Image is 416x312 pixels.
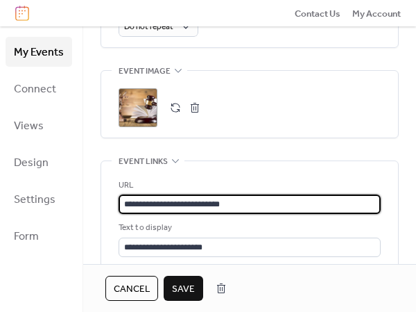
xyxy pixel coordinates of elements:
a: Views [6,110,72,140]
img: logo [15,6,29,21]
a: My Account [352,6,401,20]
span: Cancel [114,282,150,296]
span: Design [14,152,49,174]
span: My Events [14,42,64,63]
a: Contact Us [295,6,340,20]
span: Form [14,226,39,247]
span: Contact Us [295,7,340,21]
a: Form [6,221,72,251]
span: Event links [119,154,168,168]
a: Connect [6,74,72,104]
div: Text to display [119,221,378,235]
a: Design [6,147,72,177]
span: Connect [14,79,56,100]
span: My Account [352,7,401,21]
span: Save [172,282,195,296]
span: Event image [119,64,171,78]
span: Do not repeat [124,19,173,35]
div: ; [119,88,157,127]
span: Settings [14,189,55,211]
a: My Events [6,37,72,67]
button: Cancel [105,276,158,301]
a: Settings [6,184,72,214]
span: Views [14,115,44,137]
div: URL [119,179,378,192]
button: Save [164,276,203,301]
